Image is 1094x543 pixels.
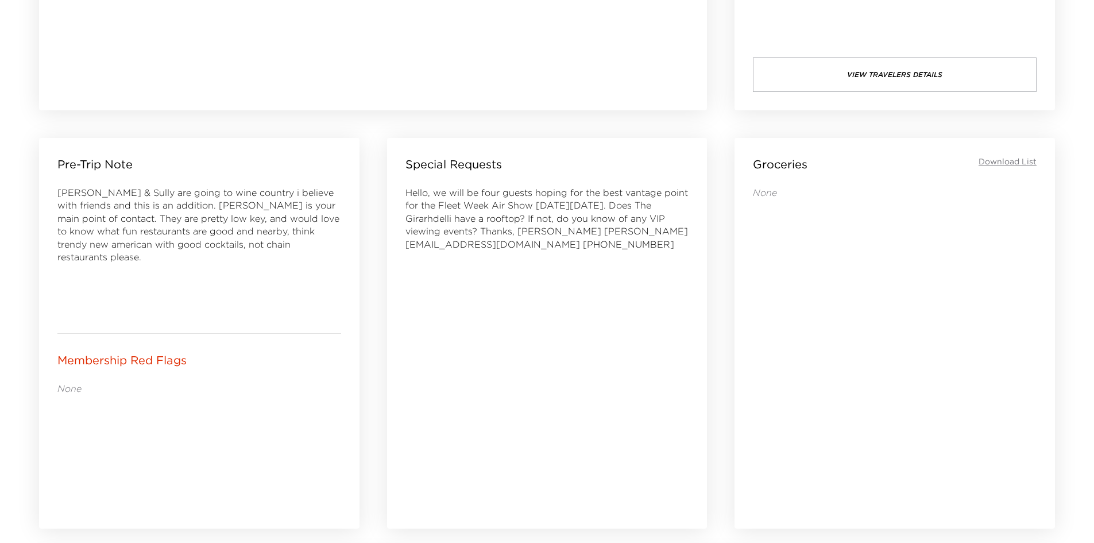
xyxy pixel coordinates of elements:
p: Groceries [753,156,807,172]
span: Hello, we will be four guests hoping for the best vantage point for the Fleet Week Air Show [DATE... [405,187,688,250]
p: Membership Red Flags [57,352,187,368]
p: None [753,186,1037,199]
p: Pre-Trip Note [57,156,133,172]
button: View Travelers Details [753,57,1037,92]
p: Special Requests [405,156,502,172]
span: [PERSON_NAME] & Sully are going to wine country i believe with friends and this is an addition. [... [57,187,339,263]
p: None [57,382,341,395]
